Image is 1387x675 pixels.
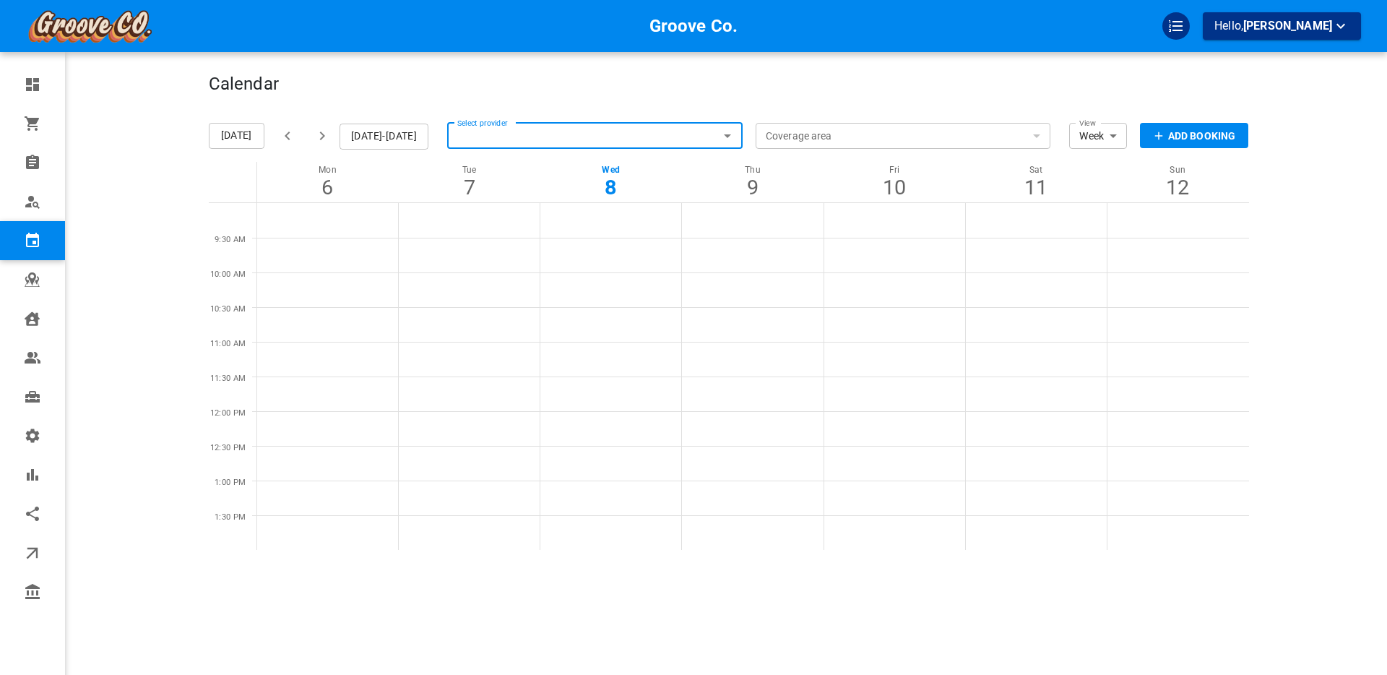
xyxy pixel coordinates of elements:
[209,123,264,149] button: [DATE]
[210,339,246,348] span: 11:00 AM
[824,175,965,200] div: 10
[1069,129,1127,143] div: Week
[1140,123,1248,148] button: Add Booking
[824,165,965,175] p: Fri
[540,175,682,200] div: 8
[257,165,399,175] p: Mon
[965,175,1107,200] div: 11
[649,12,738,40] h6: Groove Co.
[399,175,540,200] div: 7
[26,8,153,44] img: company-logo
[1079,112,1096,129] label: View
[210,304,246,314] span: 10:30 AM
[457,112,508,129] label: Select provider
[965,165,1107,175] p: Sat
[1107,175,1248,200] div: 12
[215,512,246,522] span: 1:30 PM
[1214,17,1349,35] p: Hello,
[1243,19,1332,33] span: [PERSON_NAME]
[540,165,682,175] p: Wed
[210,443,246,452] span: 12:30 PM
[1168,129,1235,144] p: Add Booking
[399,165,540,175] p: Tue
[215,478,246,487] span: 1:00 PM
[340,124,428,150] button: [DATE]-[DATE]
[210,374,246,383] span: 11:30 AM
[257,175,399,200] div: 6
[1162,12,1190,40] div: QuickStart Guide
[682,175,824,200] div: 9
[210,270,246,279] span: 10:00 AM
[210,408,246,418] span: 12:00 PM
[209,74,279,95] h4: Calendar
[215,235,246,244] span: 9:30 AM
[717,126,738,146] button: Open
[682,165,824,175] p: Thu
[1203,12,1361,40] button: Hello,[PERSON_NAME]
[1107,165,1248,175] p: Sun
